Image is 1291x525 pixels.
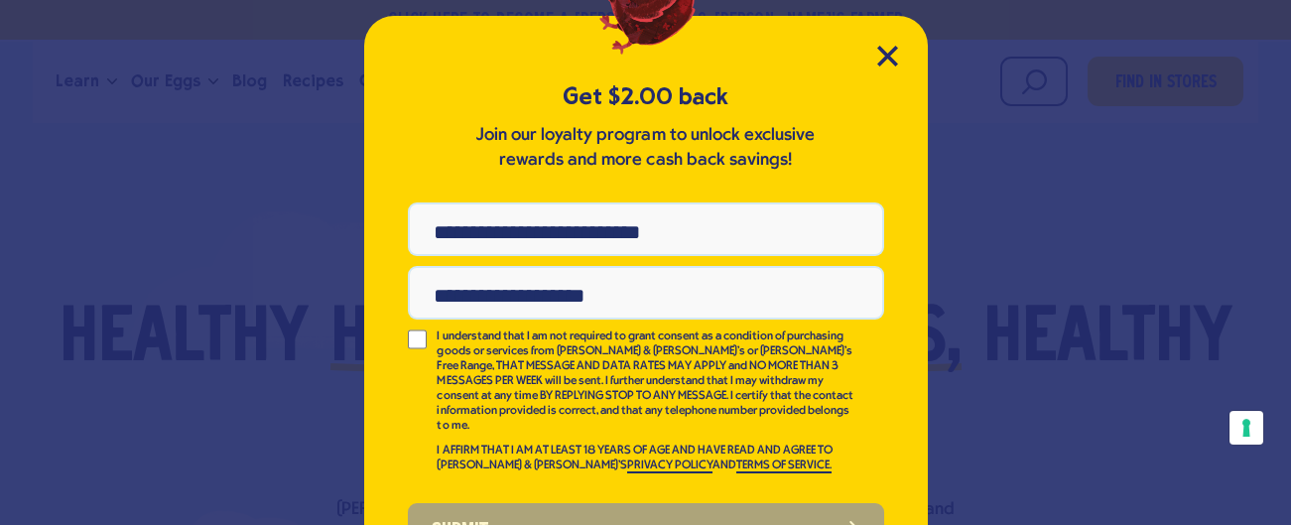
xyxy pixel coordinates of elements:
[877,46,898,66] button: Close Modal
[437,329,855,434] p: I understand that I am not required to grant consent as a condition of purchasing goods or servic...
[1229,411,1263,445] button: Your consent preferences for tracking technologies
[408,329,428,349] input: I understand that I am not required to grant consent as a condition of purchasing goods or servic...
[437,444,855,473] p: I AFFIRM THAT I AM AT LEAST 18 YEARS OF AGE AND HAVE READ AND AGREE TO [PERSON_NAME] & [PERSON_NA...
[627,459,712,473] a: PRIVACY POLICY
[408,80,884,113] h5: Get $2.00 back
[472,123,820,173] p: Join our loyalty program to unlock exclusive rewards and more cash back savings!
[736,459,832,473] a: TERMS OF SERVICE.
